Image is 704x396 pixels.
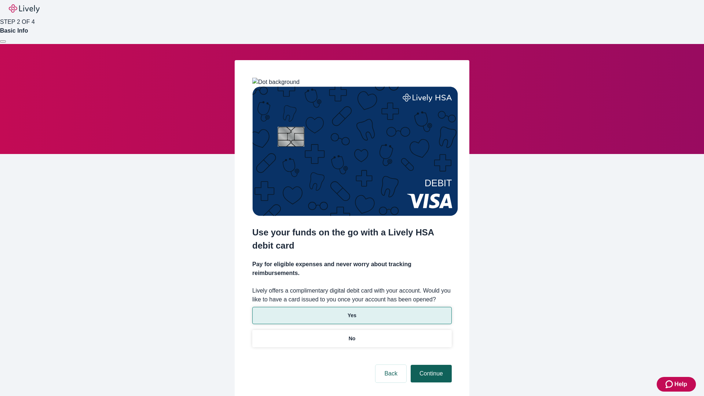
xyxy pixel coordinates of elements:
[252,226,452,252] h2: Use your funds on the go with a Lively HSA debit card
[252,286,452,304] label: Lively offers a complimentary digital debit card with your account. Would you like to have a card...
[348,312,356,319] p: Yes
[252,87,458,216] img: Debit card
[252,78,300,87] img: Dot background
[252,330,452,347] button: No
[411,365,452,382] button: Continue
[9,4,40,13] img: Lively
[252,260,452,278] h4: Pay for eligible expenses and never worry about tracking reimbursements.
[252,307,452,324] button: Yes
[665,380,674,389] svg: Zendesk support icon
[674,380,687,389] span: Help
[657,377,696,392] button: Zendesk support iconHelp
[375,365,406,382] button: Back
[349,335,356,342] p: No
